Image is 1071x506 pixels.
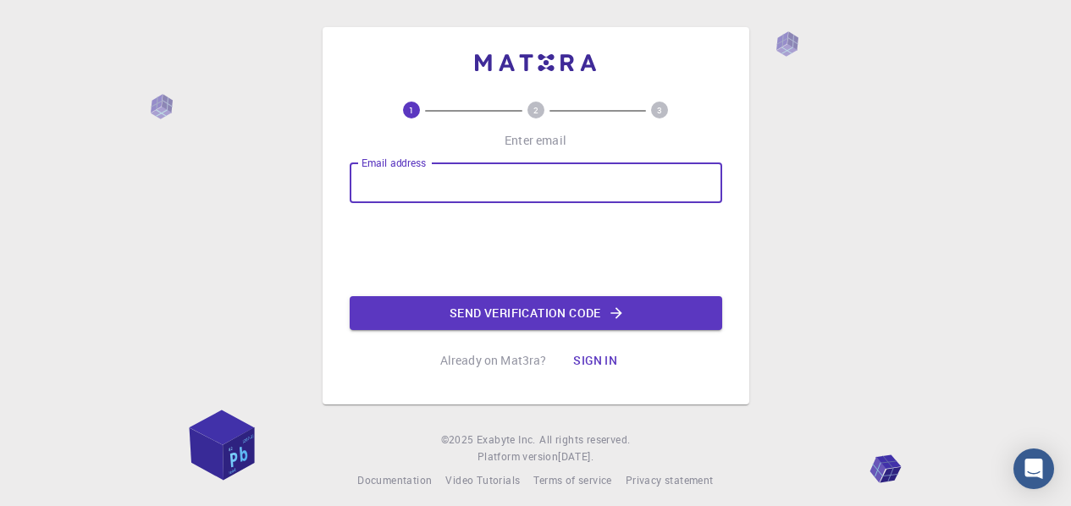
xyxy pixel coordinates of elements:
[478,448,558,465] span: Platform version
[533,472,611,489] a: Terms of service
[445,472,520,489] a: Video Tutorials
[362,156,426,170] label: Email address
[440,352,547,369] p: Already on Mat3ra?
[533,473,611,487] span: Terms of service
[445,473,520,487] span: Video Tutorials
[539,432,630,448] span: All rights reserved.
[533,104,538,116] text: 2
[657,104,662,116] text: 3
[560,344,631,377] button: Sign in
[441,432,477,448] span: © 2025
[350,296,722,330] button: Send verification code
[477,432,536,446] span: Exabyte Inc.
[558,449,593,463] span: [DATE] .
[626,472,714,489] a: Privacy statement
[407,217,665,283] iframe: reCAPTCHA
[505,132,566,149] p: Enter email
[357,472,432,489] a: Documentation
[409,104,414,116] text: 1
[558,448,593,465] a: [DATE].
[477,432,536,448] a: Exabyte Inc.
[357,473,432,487] span: Documentation
[626,473,714,487] span: Privacy statement
[1013,448,1054,489] div: Open Intercom Messenger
